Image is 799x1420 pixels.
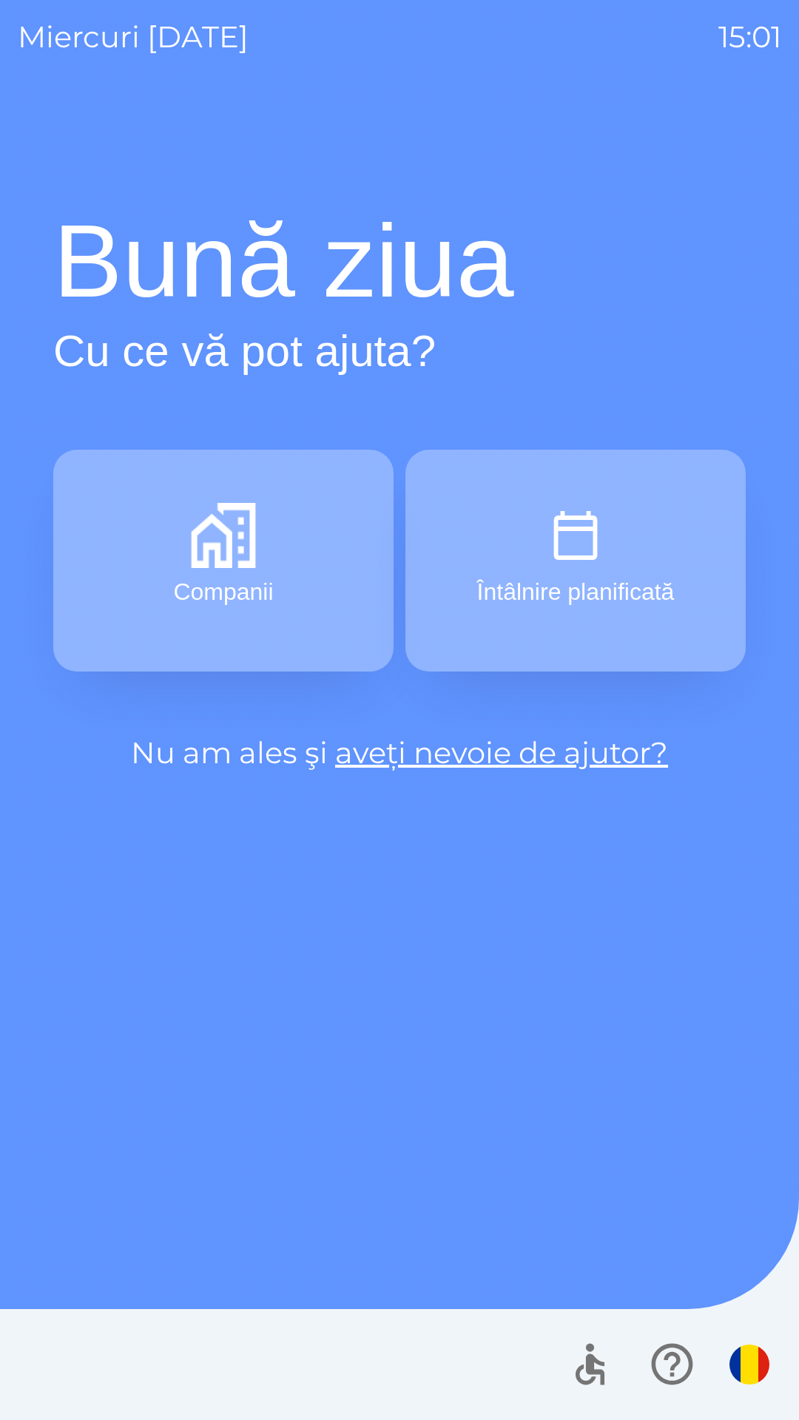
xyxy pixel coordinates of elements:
[173,574,273,609] p: Companii
[477,574,675,609] p: Întâlnire planificată
[18,15,249,59] p: miercuri [DATE]
[405,450,746,672] button: Întâlnire planificată
[53,198,746,324] h1: Bună ziua
[543,503,608,568] img: 91d325ef-26b3-4739-9733-70a8ac0e35c7.png
[53,324,746,379] h2: Cu ce vă pot ajuta?
[53,450,394,672] button: Companii
[191,503,256,568] img: b9f982fa-e31d-4f99-8b4a-6499fa97f7a5.png
[729,1345,769,1384] img: ro flag
[718,15,781,59] p: 15:01
[53,104,746,175] img: Logo
[335,734,668,771] a: aveți nevoie de ajutor?
[53,731,746,775] p: Nu am ales şi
